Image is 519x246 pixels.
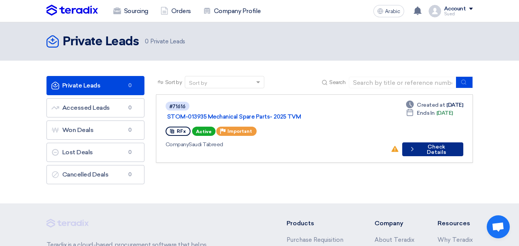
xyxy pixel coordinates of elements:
a: STOM-013935 Mechanical Spare Parts- 2025 TVM [167,113,359,120]
font: Resources [438,220,470,227]
font: Check Details [427,144,446,155]
font: Saudi Tabreed [189,141,223,148]
a: Private Leads0 [46,76,144,95]
a: Cancelled Deals0 [46,165,144,184]
button: Arabic [373,5,404,17]
font: RFx [177,129,186,134]
font: Important [227,129,252,134]
font: 0 [128,127,132,133]
font: Sourcing [124,7,148,15]
a: About Teradix [375,236,415,243]
font: Lost Deals [62,149,93,156]
font: Sort by [189,80,207,86]
font: [DATE] [446,102,463,108]
font: Search [329,79,345,86]
font: Active [196,129,212,134]
font: Private Leads [62,82,101,89]
font: Company Profile [214,7,261,15]
img: profile_test.png [429,5,441,17]
a: Why Teradix [438,236,473,243]
a: Sourcing [107,3,154,20]
font: Arabic [385,8,400,15]
button: Check Details [402,142,463,156]
font: Account [444,5,466,12]
font: Won Deals [62,126,94,134]
font: Created at [417,102,445,108]
a: Orders [154,3,197,20]
a: Purchase Requisition [287,236,343,243]
font: Company [375,220,403,227]
font: 0 [128,105,132,111]
div: Open chat [487,215,510,238]
font: Products [287,220,314,227]
font: STOM-013935 Mechanical Spare Parts- 2025 TVM [167,113,301,120]
font: Sued [444,12,455,17]
font: Accessed Leads [62,104,110,111]
font: [DATE] [436,110,453,116]
input: Search by title or reference number [349,77,456,88]
font: Orders [171,7,191,15]
font: 0 [145,38,149,45]
a: Won Deals0 [46,121,144,140]
font: 0 [128,149,132,155]
font: Cancelled Deals [62,171,109,178]
a: Accessed Leads0 [46,98,144,117]
img: Teradix logo [46,5,98,16]
font: Sort by [165,79,182,86]
font: Company [166,141,189,148]
font: #71616 [169,104,186,109]
font: Ends In [417,110,435,116]
a: Lost Deals0 [46,143,144,162]
font: 0 [128,172,132,177]
font: 0 [128,83,132,88]
font: Private Leads [150,38,185,45]
font: Private Leads [63,36,139,48]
